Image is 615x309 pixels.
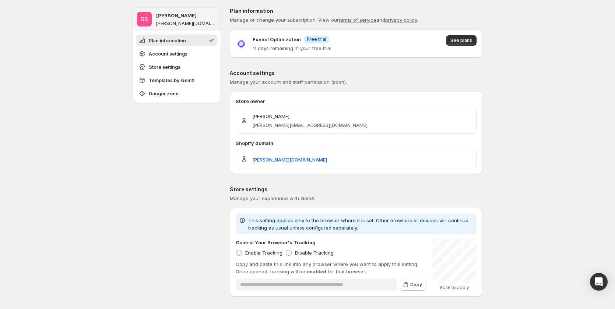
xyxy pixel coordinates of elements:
a: terms of service [339,17,376,23]
text: SS [141,15,148,23]
span: Enable Tracking [245,250,282,256]
p: Funnel Optimization [253,36,301,43]
p: Scan to apply [432,285,477,291]
button: Account settings [136,48,217,60]
span: Manage your experience with GemX. [230,195,316,201]
span: Free trial [307,36,326,42]
a: [PERSON_NAME][DOMAIN_NAME] [252,156,327,163]
span: Sandy Sandy [137,12,152,26]
button: Danger zone [136,88,217,99]
p: [PERSON_NAME] [252,113,368,120]
span: Manage or change your subscription. View our and . [230,17,418,23]
p: Store settings [230,186,482,193]
p: Store owner [236,97,477,105]
p: [PERSON_NAME][EMAIL_ADDRESS][DOMAIN_NAME] [252,121,368,129]
button: Store settings [136,61,217,73]
p: [PERSON_NAME] [156,12,197,19]
span: Disable Tracking [295,250,334,256]
a: privacy policy [385,17,417,23]
span: Danger zone [149,90,179,97]
span: Plan information [149,37,186,44]
span: Copy [410,282,422,288]
span: Templates by GemX [149,77,195,84]
p: 11 days remaining in your free trial [253,45,331,52]
img: Funnel Optimization [236,38,247,49]
p: Shopify domain [236,139,477,147]
span: Store settings [149,63,180,71]
p: Account settings [230,70,482,77]
p: [PERSON_NAME][DOMAIN_NAME] [156,21,217,26]
span: Manage your account and staff permission (soon). [230,79,347,85]
button: Plan information [136,35,217,46]
span: Account settings [149,50,187,57]
button: Copy [400,279,426,291]
div: Open Intercom Messenger [590,273,608,291]
p: Copy and paste this link into any browser where you want to apply this setting. Once opened, trac... [236,260,426,275]
button: See plans [446,35,477,46]
p: Control Your Browser's Tracking [236,239,316,246]
span: enabled [307,269,326,274]
span: See plans [450,38,472,43]
span: This setting applies only to the browser where it is set. Other browsers or devices will continue... [248,217,468,231]
p: Plan information [230,7,482,15]
button: Templates by GemX [136,74,217,86]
